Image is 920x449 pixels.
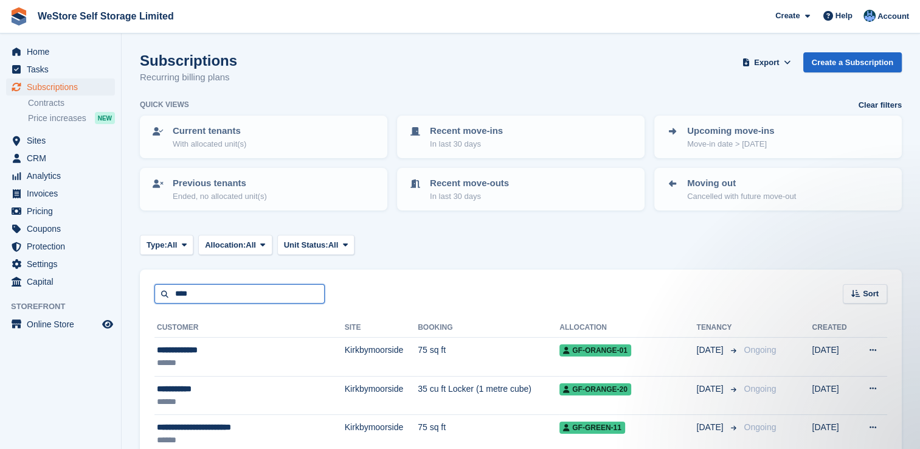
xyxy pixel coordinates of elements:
[28,111,115,125] a: Price increases NEW
[835,10,853,22] span: Help
[246,239,256,251] span: All
[6,238,115,255] a: menu
[744,422,776,432] span: Ongoing
[863,10,876,22] img: Joanne Goff
[27,61,100,78] span: Tasks
[95,112,115,124] div: NEW
[696,383,725,395] span: [DATE]
[27,167,100,184] span: Analytics
[418,338,559,377] td: 75 sq ft
[740,52,794,72] button: Export
[28,97,115,109] a: Contracts
[6,61,115,78] a: menu
[398,169,643,209] a: Recent move-outs In last 30 days
[812,338,855,377] td: [DATE]
[6,203,115,220] a: menu
[345,376,418,415] td: Kirkbymoorside
[328,239,339,251] span: All
[27,316,100,333] span: Online Store
[6,132,115,149] a: menu
[559,318,696,338] th: Allocation
[27,256,100,273] span: Settings
[687,124,774,138] p: Upcoming move-ins
[27,203,100,220] span: Pricing
[744,345,776,355] span: Ongoing
[173,190,267,203] p: Ended, no allocated unit(s)
[173,138,246,150] p: With allocated unit(s)
[27,238,100,255] span: Protection
[744,384,776,394] span: Ongoing
[803,52,902,72] a: Create a Subscription
[418,318,559,338] th: Booking
[141,117,386,157] a: Current tenants With allocated unit(s)
[696,421,725,434] span: [DATE]
[140,99,189,110] h6: Quick views
[140,52,237,69] h1: Subscriptions
[418,376,559,415] td: 35 cu ft Locker (1 metre cube)
[6,273,115,290] a: menu
[173,124,246,138] p: Current tenants
[655,169,901,209] a: Moving out Cancelled with future move-out
[277,235,355,255] button: Unit Status: All
[559,422,625,434] span: GF-GREEN-11
[696,344,725,357] span: [DATE]
[27,185,100,202] span: Invoices
[858,99,902,111] a: Clear filters
[198,235,272,255] button: Allocation: All
[877,10,909,23] span: Account
[205,239,246,251] span: Allocation:
[27,43,100,60] span: Home
[167,239,178,251] span: All
[812,318,855,338] th: Created
[27,273,100,290] span: Capital
[27,78,100,96] span: Subscriptions
[687,190,796,203] p: Cancelled with future move-out
[655,117,901,157] a: Upcoming move-ins Move-in date > [DATE]
[100,317,115,332] a: Preview store
[154,318,345,338] th: Customer
[141,169,386,209] a: Previous tenants Ended, no allocated unit(s)
[559,344,631,357] span: GF-ORANGE-01
[6,150,115,167] a: menu
[284,239,328,251] span: Unit Status:
[430,138,503,150] p: In last 30 days
[398,117,643,157] a: Recent move-ins In last 30 days
[147,239,167,251] span: Type:
[27,132,100,149] span: Sites
[430,190,509,203] p: In last 30 days
[687,176,796,190] p: Moving out
[6,167,115,184] a: menu
[559,383,631,395] span: GF-ORANGE-20
[345,338,418,377] td: Kirkbymoorside
[173,176,267,190] p: Previous tenants
[6,78,115,96] a: menu
[33,6,179,26] a: WeStore Self Storage Limited
[430,176,509,190] p: Recent move-outs
[430,124,503,138] p: Recent move-ins
[6,316,115,333] a: menu
[28,113,86,124] span: Price increases
[27,150,100,167] span: CRM
[6,220,115,237] a: menu
[6,185,115,202] a: menu
[687,138,774,150] p: Move-in date > [DATE]
[345,318,418,338] th: Site
[754,57,779,69] span: Export
[11,301,121,313] span: Storefront
[6,256,115,273] a: menu
[863,288,879,300] span: Sort
[696,318,739,338] th: Tenancy
[812,376,855,415] td: [DATE]
[775,10,800,22] span: Create
[10,7,28,26] img: stora-icon-8386f47178a22dfd0bd8f6a31ec36ba5ce8667c1dd55bd0f319d3a0aa187defe.svg
[27,220,100,237] span: Coupons
[6,43,115,60] a: menu
[140,235,193,255] button: Type: All
[140,71,237,85] p: Recurring billing plans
